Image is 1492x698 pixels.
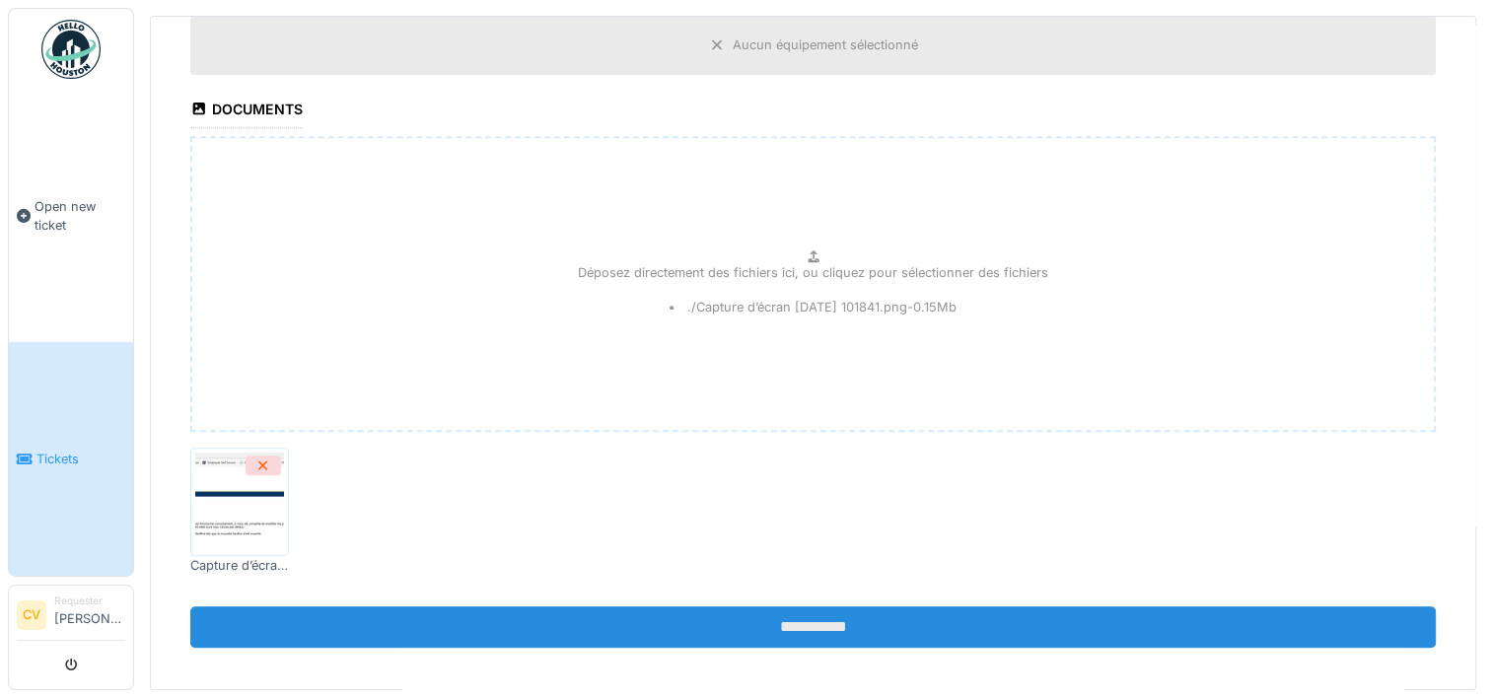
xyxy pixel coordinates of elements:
div: Aucun équipement sélectionné [733,35,918,54]
li: [PERSON_NAME] [54,593,125,636]
div: Documents [190,95,303,128]
a: Tickets [9,342,133,576]
p: Déposez directement des fichiers ici, ou cliquez pour sélectionner des fichiers [578,263,1048,282]
a: CV Requester[PERSON_NAME] [17,593,125,641]
a: Open new ticket [9,90,133,342]
img: Badge_color-CXgf-gQk.svg [41,20,101,79]
div: Capture d’écran [DATE] 101841.png [190,556,289,575]
li: CV [17,600,46,630]
li: ./Capture d’écran [DATE] 101841.png - 0.15 Mb [670,298,957,316]
span: Open new ticket [35,197,125,235]
div: Requester [54,593,125,608]
img: 6aebbruv1xqjnzmfl88dr06rnxgn [195,453,284,551]
span: Tickets [36,450,125,468]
